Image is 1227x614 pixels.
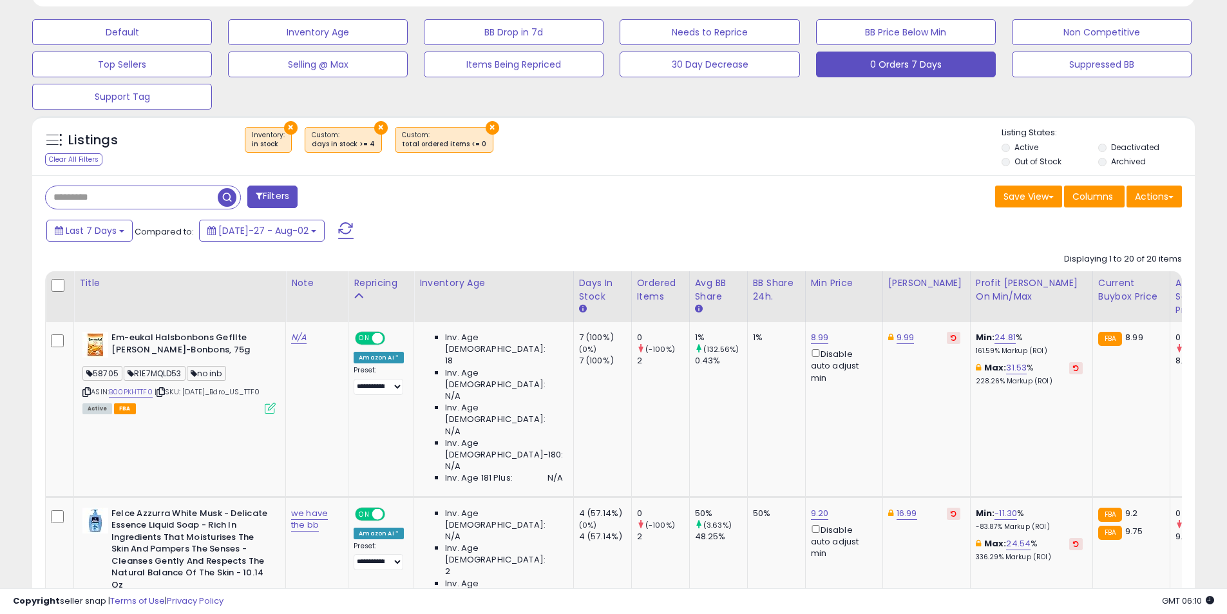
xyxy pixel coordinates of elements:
[45,153,102,166] div: Clear All Filters
[637,355,689,367] div: 2
[1098,508,1122,522] small: FBA
[703,344,739,354] small: (132.56%)
[579,303,587,315] small: Days In Stock.
[445,531,461,542] span: N/A
[695,303,703,315] small: Avg BB Share.
[445,542,563,566] span: Inv. Age [DEMOGRAPHIC_DATA]:
[424,52,604,77] button: Items Being Repriced
[167,595,224,607] a: Privacy Policy
[976,276,1087,303] div: Profit [PERSON_NAME] on Min/Max
[32,84,212,110] button: Support Tag
[1006,361,1027,374] a: 31.53
[1072,190,1113,203] span: Columns
[976,377,1083,386] p: 228.26% Markup (ROI)
[695,355,747,367] div: 0.43%
[445,332,563,355] span: Inv. Age [DEMOGRAPHIC_DATA]:
[46,220,133,242] button: Last 7 Days
[402,140,486,149] div: total ordered items <= 0
[994,331,1016,344] a: 24.81
[252,130,285,149] span: Inventory :
[291,331,307,344] a: N/A
[976,553,1083,562] p: 336.29% Markup (ROI)
[419,276,567,290] div: Inventory Age
[445,472,513,484] span: Inv. Age 181 Plus:
[1125,331,1143,343] span: 8.99
[579,344,597,354] small: (0%)
[32,52,212,77] button: Top Sellers
[994,507,1017,520] a: -11.30
[695,531,747,542] div: 48.25%
[199,220,325,242] button: [DATE]-27 - Aug-02
[1012,19,1192,45] button: Non Competitive
[976,523,1083,532] p: -83.87% Markup (ROI)
[445,508,563,531] span: Inv. Age [DEMOGRAPHIC_DATA]:
[816,19,996,45] button: BB Price Below Min
[445,355,453,367] span: 18
[637,531,689,542] div: 2
[695,508,747,519] div: 50%
[1125,525,1143,537] span: 9.75
[354,542,404,571] div: Preset:
[354,352,404,363] div: Amazon AI *
[445,461,461,472] span: N/A
[218,224,309,237] span: [DATE]-27 - Aug-02
[402,130,486,149] span: Custom:
[620,52,799,77] button: 30 Day Decrease
[124,366,185,381] span: R1E7MQLD53
[1098,332,1122,346] small: FBA
[579,531,631,542] div: 4 (57.14%)
[811,507,829,520] a: 9.20
[110,595,165,607] a: Terms of Use
[579,355,631,367] div: 7 (100%)
[897,507,917,520] a: 16.99
[695,276,742,303] div: Avg BB Share
[579,520,597,530] small: (0%)
[486,121,499,135] button: ×
[109,387,153,398] a: B00PKHTTF0
[383,333,404,344] span: OFF
[811,523,873,560] div: Disable auto adjust min
[637,508,689,519] div: 0
[445,402,563,425] span: Inv. Age [DEMOGRAPHIC_DATA]:
[816,52,996,77] button: 0 Orders 7 Days
[32,19,212,45] button: Default
[354,276,408,290] div: Repricing
[82,508,108,533] img: 412wwGBtIpL._SL40_.jpg
[111,508,268,595] b: Felce Azzurra White Musk - Delicate Essence Liquid Soap - Rich In Ingredients That Moisturises Th...
[888,276,965,290] div: [PERSON_NAME]
[82,332,276,412] div: ASIN:
[637,276,684,303] div: Ordered Items
[228,19,408,45] button: Inventory Age
[252,140,285,149] div: in stock
[247,186,298,208] button: Filters
[82,403,112,414] span: All listings currently available for purchase on Amazon
[1006,537,1031,550] a: 24.54
[291,276,343,290] div: Note
[1111,156,1146,167] label: Archived
[13,595,60,607] strong: Copyright
[445,367,563,390] span: Inv. Age [DEMOGRAPHIC_DATA]:
[187,366,226,381] span: no inb
[312,140,375,149] div: days in stock >= 4
[1098,526,1122,540] small: FBA
[1014,142,1038,153] label: Active
[579,276,626,303] div: Days In Stock
[356,333,372,344] span: ON
[114,403,136,414] span: FBA
[13,595,224,608] div: seller snap | |
[445,437,563,461] span: Inv. Age [DEMOGRAPHIC_DATA]-180:
[284,121,298,135] button: ×
[1098,276,1165,303] div: Current Buybox Price
[637,332,689,343] div: 0
[424,19,604,45] button: BB Drop in 7d
[155,387,260,397] span: | SKU: [DATE]_Bdro_US_TTF0
[811,331,829,344] a: 8.99
[547,472,563,484] span: N/A
[579,508,631,519] div: 4 (57.14%)
[1175,276,1222,317] div: Avg Selling Price
[976,362,1083,386] div: %
[1127,186,1182,207] button: Actions
[1012,52,1192,77] button: Suppressed BB
[445,390,461,402] span: N/A
[445,426,461,437] span: N/A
